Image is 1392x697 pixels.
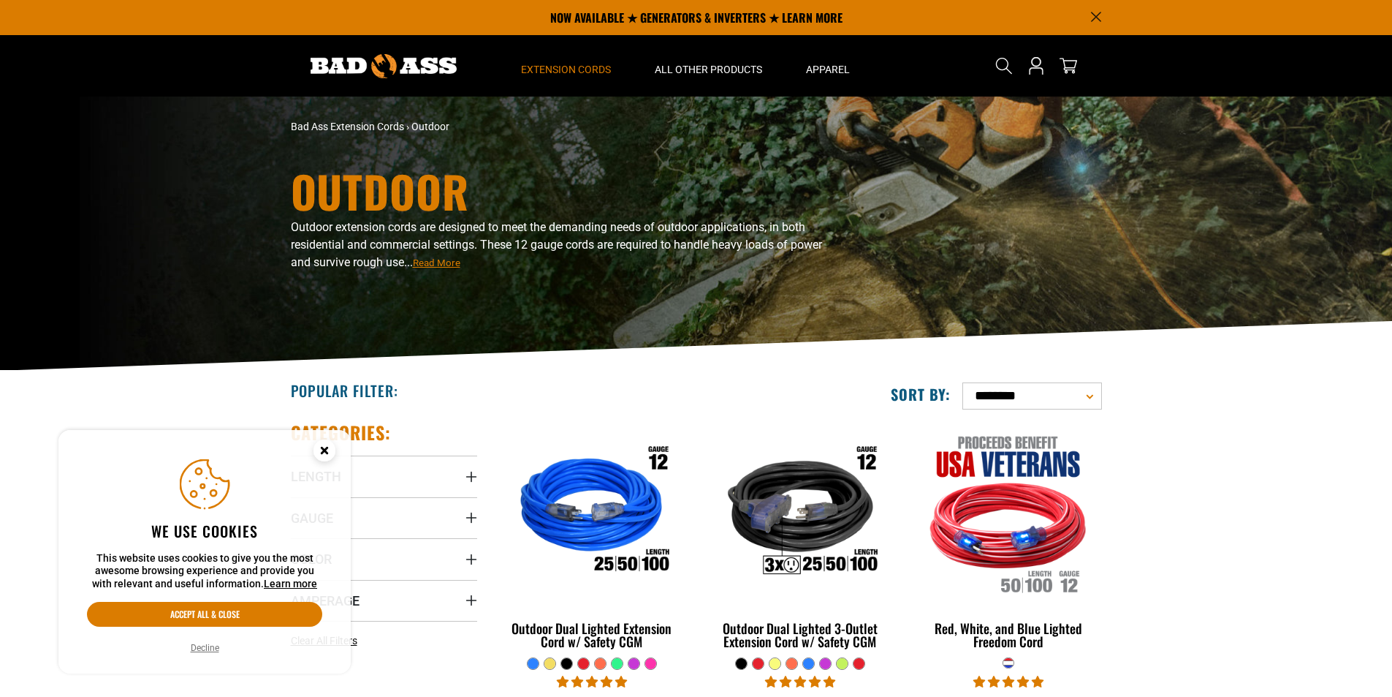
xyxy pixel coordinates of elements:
[655,63,762,76] span: All Other Products
[87,521,322,540] h2: We use cookies
[264,578,317,589] a: Learn more
[806,63,850,76] span: Apparel
[411,121,449,132] span: Outdoor
[87,602,322,627] button: Accept all & close
[291,538,477,579] summary: Color
[58,430,351,674] aside: Cookie Consent
[291,421,392,444] h2: Categories:
[499,35,633,97] summary: Extension Cords
[87,552,322,591] p: This website uses cookies to give you the most awesome browsing experience and provide you with r...
[973,675,1043,689] span: 5.00 stars
[557,675,627,689] span: 4.81 stars
[707,421,893,657] a: Outdoor Dual Lighted 3-Outlet Extension Cord w/ Safety CGM Outdoor Dual Lighted 3-Outlet Extensio...
[916,429,1100,597] img: Red, White, and Blue Lighted Freedom Cord
[499,421,685,657] a: Outdoor Dual Lighted Extension Cord w/ Safety CGM Outdoor Dual Lighted Extension Cord w/ Safety CGM
[707,622,893,648] div: Outdoor Dual Lighted 3-Outlet Extension Cord w/ Safety CGM
[291,169,824,213] h1: Outdoor
[915,421,1101,657] a: Red, White, and Blue Lighted Freedom Cord Red, White, and Blue Lighted Freedom Cord
[291,456,477,497] summary: Length
[291,121,404,132] a: Bad Ass Extension Cords
[291,497,477,538] summary: Gauge
[784,35,872,97] summary: Apparel
[291,220,822,269] span: Outdoor extension cords are designed to meet the demanding needs of outdoor applications, in both...
[765,675,835,689] span: 4.80 stars
[992,54,1016,78] summary: Search
[291,381,398,400] h2: Popular Filter:
[633,35,784,97] summary: All Other Products
[708,429,892,597] img: Outdoor Dual Lighted 3-Outlet Extension Cord w/ Safety CGM
[311,54,457,78] img: Bad Ass Extension Cords
[406,121,409,132] span: ›
[186,641,224,655] button: Decline
[521,63,611,76] span: Extension Cords
[413,257,460,268] span: Read More
[891,385,951,404] label: Sort by:
[291,580,477,621] summary: Amperage
[291,119,824,135] nav: breadcrumbs
[499,622,685,648] div: Outdoor Dual Lighted Extension Cord w/ Safety CGM
[500,429,684,597] img: Outdoor Dual Lighted Extension Cord w/ Safety CGM
[915,622,1101,648] div: Red, White, and Blue Lighted Freedom Cord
